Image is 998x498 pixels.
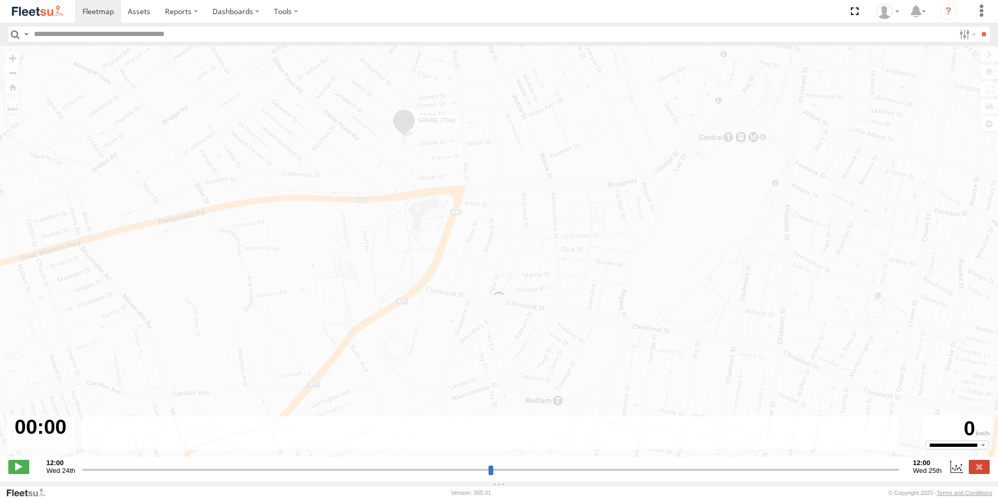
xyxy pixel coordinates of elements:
[925,417,990,441] div: 0
[888,490,992,496] div: © Copyright 2025 -
[969,460,990,473] label: Close
[940,3,957,20] i: ?
[937,490,992,496] a: Terms and Conditions
[46,467,75,475] span: Wed 24th
[955,27,978,42] label: Search Filter Options
[46,459,75,467] strong: 12:00
[22,27,30,42] label: Search Query
[10,4,65,18] img: fleetsu-logo-horizontal.svg
[873,4,903,19] div: Hugh Edmunds
[452,490,491,496] div: Version: 305.01
[8,460,29,473] label: Play/Stop
[913,467,942,475] span: Wed 25th
[6,488,54,498] a: Visit our Website
[913,459,942,467] strong: 12:00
